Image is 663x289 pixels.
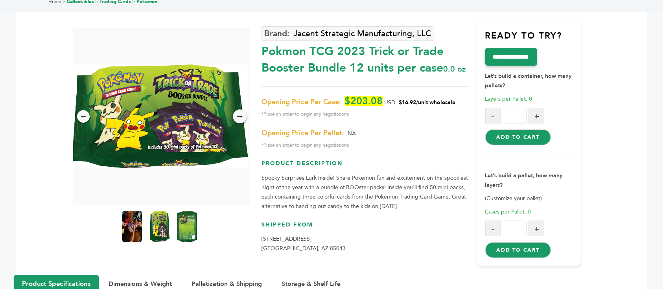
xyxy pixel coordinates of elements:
div: → [233,109,247,123]
span: Cases per Pallet: 0 [485,208,531,215]
span: Opening Price Per Pallet: [262,129,344,138]
strong: Let's build a pallet, how many layers? [485,172,563,189]
p: (Customize your pallet) [485,194,581,203]
a: Jacent Strategic Manufacturing, LLC [262,26,434,41]
button: + [529,108,544,123]
span: Opening Price Per Case: [262,98,341,107]
h3: Ready to try? [485,30,581,48]
img: Pokémon TCG: 2023 Trick or Trade Booster Bundle 12 units per case 0.0 oz [71,64,248,168]
span: *Place an order to begin any negotiations [262,140,469,150]
button: + [529,221,544,236]
span: NA [348,130,356,137]
button: - [485,221,501,236]
button: Add to Cart [485,242,551,258]
strong: Let's build a container, how many pallets? [485,72,572,89]
button: - [485,108,501,123]
button: Add to Cart [485,129,551,145]
span: *Place an order to begin any negotiations [262,109,469,119]
span: 0.0 oz [443,64,466,74]
span: $203.08 [344,96,383,106]
img: Pokémon TCG: 2023 Trick or Trade Booster Bundle 12 units per case 0.0 oz Product Label [122,211,142,242]
div: ← [77,110,90,123]
h3: Product Description [262,160,469,173]
div: Pokmon TCG 2023 Trick or Trade Booster Bundle 12 units per case [262,39,469,76]
p: [STREET_ADDRESS] [GEOGRAPHIC_DATA], AZ 85043 [262,234,469,253]
p: Spooky Surprises Lurk Inside! Share Pokémon fun and excitement on the spookiest night of the year... [262,173,469,211]
h3: Shipped From [262,221,469,235]
img: Pokémon TCG: 2023 Trick or Trade Booster Bundle 12 units per case 0.0 oz [177,211,197,242]
span: $16.92/unit wholesale [399,99,455,106]
img: Pokémon TCG: 2023 Trick or Trade Booster Bundle 12 units per case 0.0 oz [150,211,169,242]
span: Layers per Pallet: 0 [485,95,532,103]
span: USD [384,99,395,106]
